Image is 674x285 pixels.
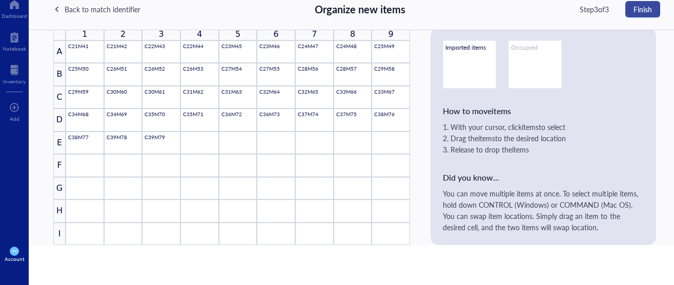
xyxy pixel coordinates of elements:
[68,111,101,128] div: C34M68
[219,28,257,40] div: 5
[295,63,334,85] div: C28M56
[221,89,255,106] div: C31M63
[180,63,219,85] div: C26M53
[104,108,142,131] div: C34M69
[219,63,257,85] div: C27M54
[66,28,104,40] div: 1
[142,86,180,108] div: C30M61
[219,40,257,63] div: C23M45
[443,105,644,117] div: How to move items
[257,28,295,40] div: 6
[180,40,219,63] div: C22M44
[65,4,140,15] div: Back to match identifier
[183,111,216,128] div: C35M71
[334,86,372,108] div: C33M66
[145,111,178,128] div: C35M70
[53,154,66,177] div: F
[374,111,407,128] div: C38M76
[66,86,104,108] div: C29M59
[374,65,407,83] div: C29M58
[53,200,66,222] div: H
[180,108,219,131] div: C35M71
[259,65,293,83] div: C27M55
[634,5,652,13] span: Finish
[221,43,255,60] div: C23M45
[145,43,178,60] div: C22M43
[219,108,257,131] div: C36M72
[295,40,334,63] div: C24M47
[443,210,644,233] div: You can swap item locations. Simply drag an item to the desired cell, and the two items will swap...
[107,111,140,128] div: C34M69
[12,249,17,253] span: KW
[443,188,644,210] div: You can move multiple items at once. To select multiple items, hold down CONTROL (Windows) or COM...
[336,65,370,83] div: C28M57
[66,108,104,131] div: C34M68
[298,65,331,83] div: C28M56
[257,40,295,63] div: C23M46
[334,108,372,131] div: C37M75
[53,177,66,200] div: G
[104,40,142,63] div: C21M42
[142,28,180,40] div: 3
[53,86,66,108] div: C
[68,65,101,83] div: C25M50
[142,40,180,63] div: C22M43
[298,43,331,60] div: C24M47
[53,223,66,245] div: I
[372,108,410,131] div: C38M76
[315,1,406,17] div: Organize new items
[53,40,66,63] div: A
[443,171,644,184] div: Did you know...
[183,43,216,60] div: C22M44
[183,65,216,83] div: C26M53
[107,65,140,83] div: C26M51
[374,89,407,106] div: C33M67
[2,13,27,19] div: Dashboard
[104,28,142,40] div: 2
[334,40,372,63] div: C24M48
[219,86,257,108] div: C31M63
[66,40,104,63] div: C21M41
[142,131,180,154] div: C39M79
[511,43,559,52] div: Occupied
[298,111,331,128] div: C37M74
[180,28,219,40] div: 4
[183,89,216,106] div: C31M62
[336,111,370,128] div: C37M75
[5,256,25,262] div: Account
[334,63,372,85] div: C28M57
[142,63,180,85] div: C26M52
[104,86,142,108] div: C30M60
[580,4,609,15] div: Step 3 of 3
[372,28,410,40] div: 9
[259,111,293,128] div: C36M73
[336,89,370,106] div: C33M66
[625,1,660,17] button: Finish
[295,86,334,108] div: C32M65
[107,89,140,106] div: C30M60
[257,86,295,108] div: C32M64
[374,43,407,60] div: C25M49
[145,65,178,83] div: C26M52
[221,111,255,128] div: C36M72
[259,43,293,60] div: C23M46
[104,131,142,154] div: C39M78
[53,131,66,154] div: E
[107,43,140,60] div: C21M42
[180,86,219,108] div: C31M62
[68,89,101,106] div: C29M59
[142,108,180,131] div: C35M70
[372,63,410,85] div: C29M58
[3,29,26,52] a: Notebook
[145,134,178,151] div: C39M79
[257,63,295,85] div: C27M55
[298,89,331,106] div: C32M65
[372,86,410,108] div: C33M67
[445,43,494,52] div: Imported items
[3,46,26,52] div: Notebook
[10,116,19,122] div: Add
[53,108,66,131] div: D
[107,134,140,151] div: C39M78
[3,78,26,84] div: Inventory
[221,65,255,83] div: C27M54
